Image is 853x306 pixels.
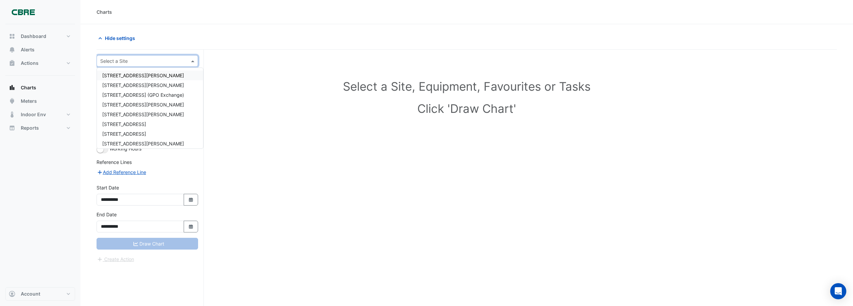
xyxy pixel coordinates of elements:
[110,146,141,151] span: Working Hours
[21,33,46,40] span: Dashboard
[9,60,15,67] app-icon: Actions
[21,111,46,118] span: Indoor Env
[111,79,822,93] h1: Select a Site, Equipment, Favourites or Tasks
[105,35,135,42] span: Hide settings
[9,111,15,118] app-icon: Indoor Env
[102,73,184,78] span: [STREET_ADDRESS][PERSON_NAME]
[111,101,822,116] h1: Click 'Draw Chart'
[5,108,75,121] button: Indoor Env
[188,197,194,203] fa-icon: Select Date
[5,30,75,43] button: Dashboard
[21,60,39,67] span: Actions
[102,141,184,146] span: [STREET_ADDRESS][PERSON_NAME]
[102,82,184,88] span: [STREET_ADDRESS][PERSON_NAME]
[5,43,75,56] button: Alerts
[21,125,39,131] span: Reports
[9,84,15,91] app-icon: Charts
[102,102,184,107] span: [STREET_ADDRESS][PERSON_NAME]
[21,84,36,91] span: Charts
[9,46,15,53] app-icon: Alerts
[97,68,203,148] div: Options List
[9,125,15,131] app-icon: Reports
[21,98,37,104] span: Meters
[5,56,75,70] button: Actions
[102,92,184,98] span: [STREET_ADDRESS] (GPO Exchange)
[97,184,119,191] label: Start Date
[97,168,146,176] button: Add Reference Line
[21,46,35,53] span: Alerts
[5,81,75,94] button: Charts
[9,33,15,40] app-icon: Dashboard
[5,94,75,108] button: Meters
[188,224,194,229] fa-icon: Select Date
[5,121,75,135] button: Reports
[102,121,146,127] span: [STREET_ADDRESS]
[97,159,132,166] label: Reference Lines
[9,98,15,104] app-icon: Meters
[21,291,40,297] span: Account
[97,211,117,218] label: End Date
[102,112,184,117] span: [STREET_ADDRESS][PERSON_NAME]
[5,287,75,301] button: Account
[97,8,112,15] div: Charts
[830,283,846,299] div: Open Intercom Messenger
[97,32,139,44] button: Hide settings
[102,131,146,137] span: [STREET_ADDRESS]
[8,5,38,19] img: Company Logo
[97,256,134,261] app-escalated-ticket-create-button: Please correct errors first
